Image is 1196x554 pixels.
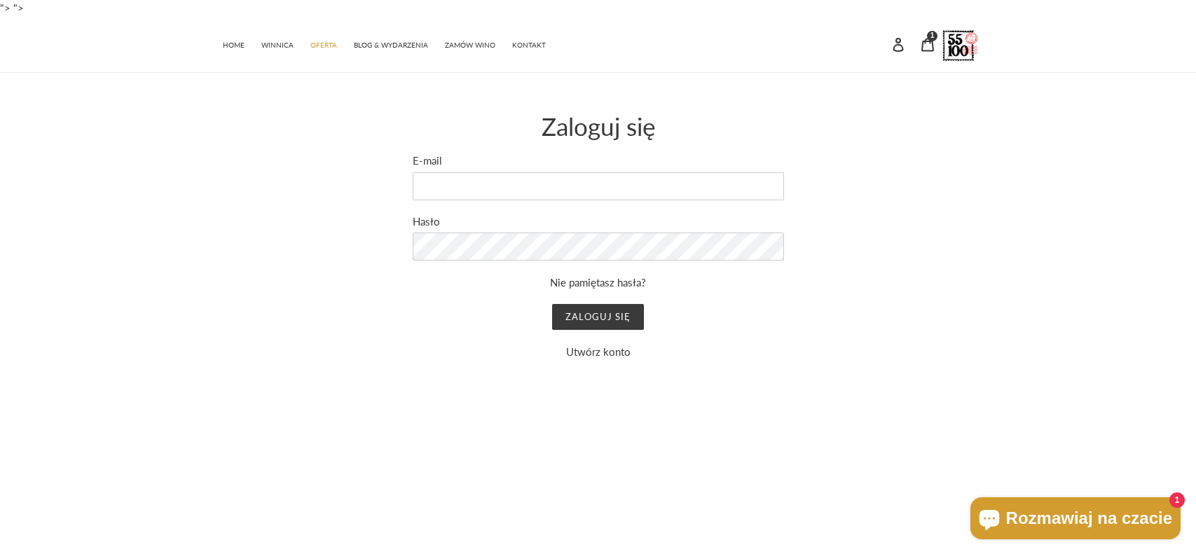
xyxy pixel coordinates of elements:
[438,34,502,54] a: ZAMÓW WINO
[413,153,784,169] label: E-mail
[550,276,646,289] a: Nie pamiętasz hasła?
[310,41,337,50] span: OFERTA
[966,497,1185,543] inbox-online-store-chat: Czat w sklepie online Shopify
[216,34,252,54] a: HOME
[445,41,495,50] span: ZAMÓW WINO
[505,34,553,54] a: KONTAKT
[347,34,435,54] a: BLOG & WYDARZENIA
[303,34,344,54] a: OFERTA
[930,32,935,39] span: 1
[566,345,631,358] a: Utwórz konto
[913,29,942,59] a: 1
[552,304,644,331] input: Zaloguj się
[512,41,546,50] span: KONTAKT
[254,34,301,54] a: WINNICA
[261,41,294,50] span: WINNICA
[223,41,245,50] span: HOME
[413,111,784,141] h1: Zaloguj się
[354,41,428,50] span: BLOG & WYDARZENIA
[413,214,784,230] label: Hasło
